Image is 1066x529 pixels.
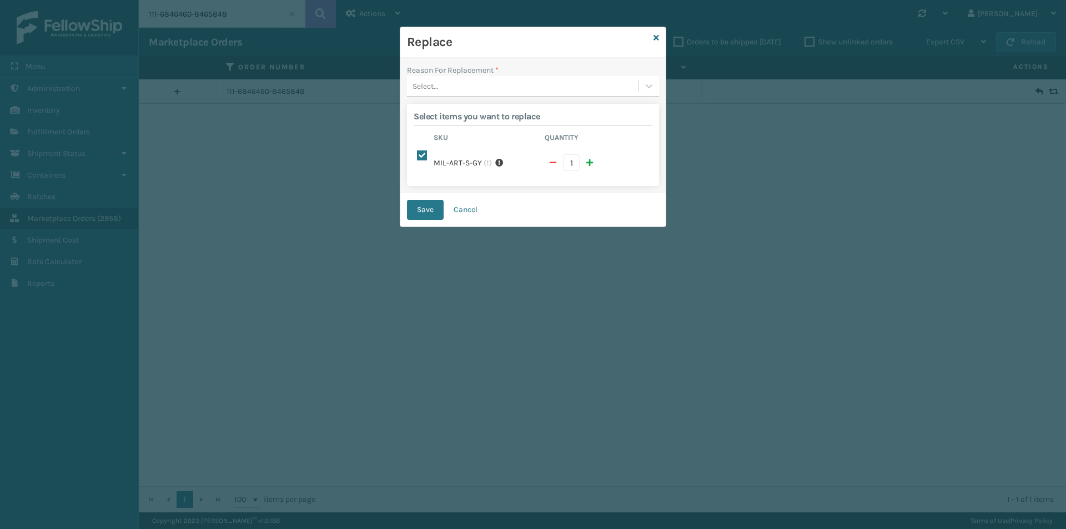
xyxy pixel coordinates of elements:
[430,133,541,146] th: Sku
[414,110,652,122] h2: Select items you want to replace
[434,157,482,169] label: MIL-ART-S-GY
[413,80,439,92] div: Select...
[407,64,499,76] label: Reason For Replacement
[444,200,487,220] button: Cancel
[407,34,649,51] h3: Replace
[407,200,444,220] button: Save
[484,157,492,169] span: ( 1 )
[541,133,652,146] th: Quantity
